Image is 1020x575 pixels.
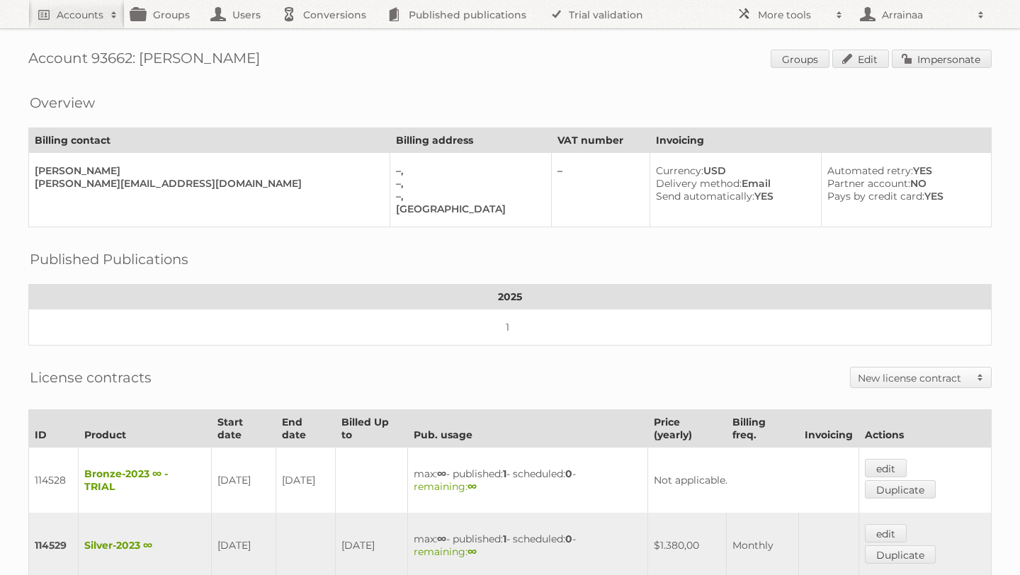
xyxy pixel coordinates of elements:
div: YES [827,164,980,177]
th: Invoicing [799,410,859,448]
span: remaining: [414,480,477,493]
td: max: - published: - scheduled: - [407,448,647,513]
td: – [551,153,650,227]
div: [GEOGRAPHIC_DATA] [396,203,540,215]
div: Email [656,177,810,190]
strong: ∞ [467,545,477,558]
div: –, [396,177,540,190]
strong: ∞ [467,480,477,493]
div: [PERSON_NAME] [35,164,378,177]
th: Billed Up to [335,410,407,448]
a: Impersonate [892,50,992,68]
th: Billing address [390,128,551,153]
h2: Overview [30,92,95,113]
a: Duplicate [865,545,936,564]
span: Partner account: [827,177,910,190]
strong: 0 [565,533,572,545]
a: Edit [832,50,889,68]
h2: License contracts [30,367,152,388]
a: edit [865,524,907,542]
td: [DATE] [276,448,335,513]
a: Duplicate [865,480,936,499]
div: NO [827,177,980,190]
td: [DATE] [212,448,276,513]
th: Actions [859,410,992,448]
span: remaining: [414,545,477,558]
th: End date [276,410,335,448]
h2: Arrainaa [878,8,970,22]
th: Billing contact [29,128,390,153]
div: USD [656,164,810,177]
td: Not applicable. [647,448,858,513]
a: Groups [771,50,829,68]
span: Delivery method: [656,177,742,190]
th: Start date [212,410,276,448]
th: Product [79,410,212,448]
span: Automated retry: [827,164,913,177]
th: Invoicing [650,128,992,153]
th: Pub. usage [407,410,647,448]
td: 114528 [29,448,79,513]
th: Billing freq. [727,410,799,448]
th: Price (yearly) [647,410,727,448]
h2: More tools [758,8,829,22]
span: Pays by credit card: [827,190,924,203]
a: edit [865,459,907,477]
strong: ∞ [437,533,446,545]
span: Currency: [656,164,703,177]
h1: Account 93662: [PERSON_NAME] [28,50,992,71]
a: New license contract [851,368,991,387]
div: [PERSON_NAME][EMAIL_ADDRESS][DOMAIN_NAME] [35,177,378,190]
h2: Accounts [57,8,103,22]
td: 1 [29,309,992,346]
span: Toggle [970,368,991,387]
th: VAT number [551,128,650,153]
div: YES [656,190,810,203]
span: Send automatically: [656,190,754,203]
strong: 1 [503,533,506,545]
div: –, [396,190,540,203]
th: 2025 [29,285,992,309]
h2: Published Publications [30,249,188,270]
td: Bronze-2023 ∞ - TRIAL [79,448,212,513]
strong: 0 [565,467,572,480]
strong: 1 [503,467,506,480]
strong: ∞ [437,467,446,480]
th: ID [29,410,79,448]
div: YES [827,190,980,203]
h2: New license contract [858,371,970,385]
div: –, [396,164,540,177]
